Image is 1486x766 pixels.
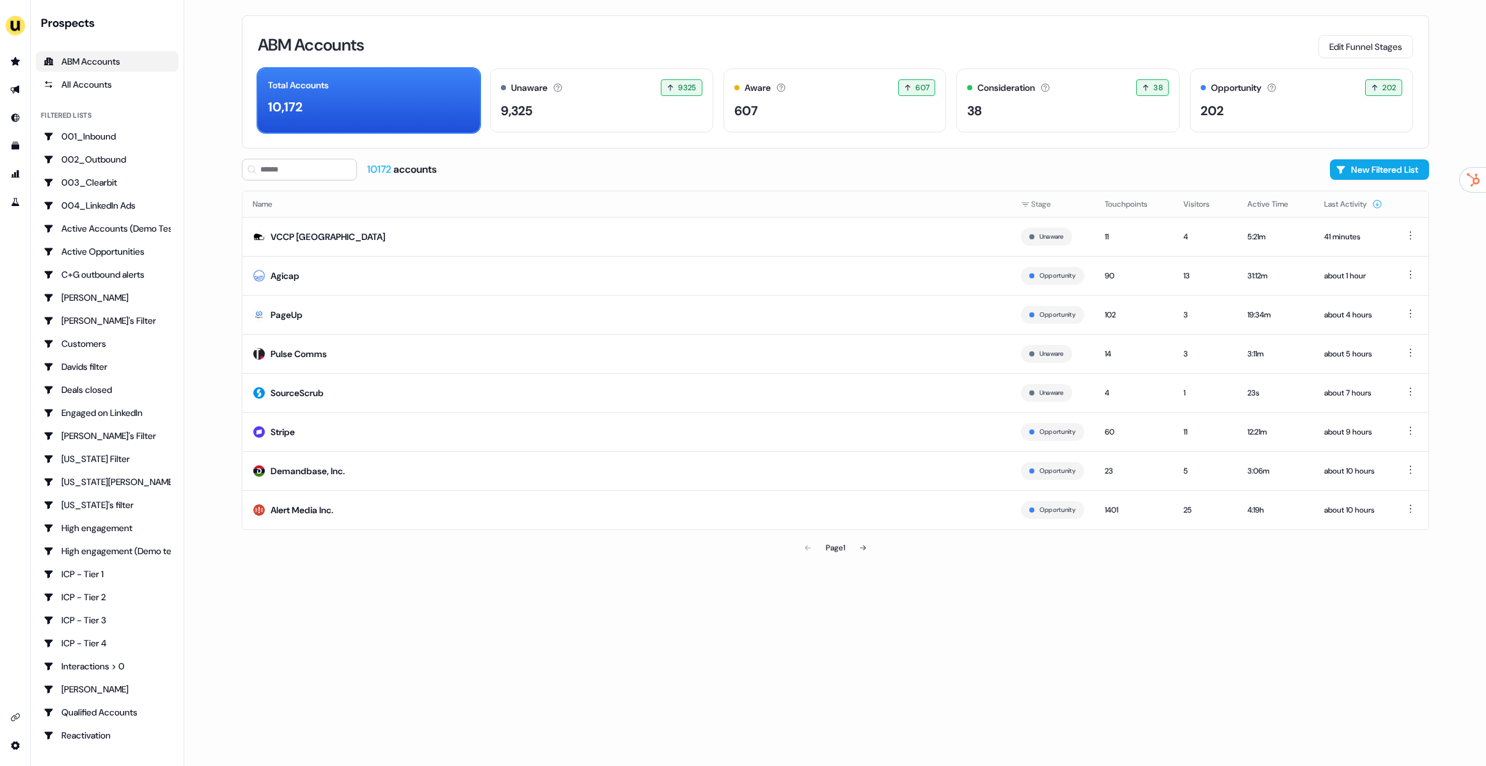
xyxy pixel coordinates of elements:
div: Prospects [41,15,178,31]
a: Go to Qualified Accounts [36,702,178,722]
div: [PERSON_NAME] [43,683,171,696]
div: Active Opportunities [43,245,171,258]
div: Stripe [271,426,295,438]
div: 12:21m [1247,426,1304,438]
a: Go to integrations [5,735,26,756]
div: Filtered lists [41,110,91,121]
div: ICP - Tier 3 [43,614,171,626]
div: Qualified Accounts [43,706,171,719]
div: Reactivation [43,729,171,742]
div: PageUp [271,308,303,321]
div: 4 [1183,230,1227,243]
div: 5:21m [1247,230,1304,243]
button: Unaware [1039,231,1064,243]
div: 3:06m [1247,465,1304,477]
div: 3 [1183,347,1227,360]
div: Interactions > 0 [43,660,171,673]
button: Opportunity [1039,465,1076,477]
a: Go to High engagement (Demo testing) [36,541,178,561]
div: 3 [1183,308,1227,321]
div: Pulse Comms [271,347,327,360]
button: Touchpoints [1105,193,1163,216]
div: about 5 hours [1324,347,1382,360]
div: High engagement [43,522,171,534]
h3: ABM Accounts [258,36,365,53]
div: [US_STATE] Filter [43,452,171,465]
button: Unaware [1039,387,1064,399]
div: Consideration [977,81,1035,95]
div: 19:34m [1247,308,1304,321]
a: Go to Davids filter [36,356,178,377]
div: 4 [1105,387,1163,399]
div: about 4 hours [1324,308,1382,321]
div: 60 [1105,426,1163,438]
a: Go to Georgia's filter [36,495,178,515]
button: Opportunity [1039,426,1076,438]
div: Davids filter [43,360,171,373]
button: Unaware [1039,348,1064,360]
a: Go to ICP - Tier 2 [36,587,178,607]
a: Go to 003_Clearbit [36,172,178,193]
div: 1401 [1105,504,1163,516]
a: Go to attribution [5,164,26,184]
a: ABM Accounts [36,51,178,72]
a: Go to Active Accounts (Demo Test) [36,218,178,239]
a: Go to ICP - Tier 4 [36,633,178,653]
div: about 9 hours [1324,426,1382,438]
div: 9,325 [501,101,532,120]
div: ICP - Tier 4 [43,637,171,650]
div: 3:11m [1247,347,1304,360]
div: Deals closed [43,383,171,396]
div: 202 [1201,101,1224,120]
div: Unaware [511,81,548,95]
div: Opportunity [1211,81,1261,95]
a: Go to Georgia Filter [36,449,178,469]
a: Go to ICP - Tier 1 [36,564,178,584]
div: Customers [43,337,171,350]
div: Demandbase, Inc. [271,465,345,477]
a: Go to Active Opportunities [36,241,178,262]
div: Agicap [271,269,299,282]
div: 003_Clearbit [43,176,171,189]
a: Go to experiments [5,192,26,212]
a: Go to outbound experience [5,79,26,100]
div: All Accounts [43,78,171,91]
a: Go to prospects [5,51,26,72]
div: Engaged on LinkedIn [43,406,171,419]
a: All accounts [36,74,178,95]
span: 202 [1382,81,1396,94]
div: [PERSON_NAME] [43,291,171,304]
div: SourceScrub [271,387,324,399]
a: Go to JJ Deals [36,679,178,699]
div: 1 [1183,387,1227,399]
a: Go to Interactions > 0 [36,656,178,676]
div: 002_Outbound [43,153,171,166]
div: 25 [1183,504,1227,516]
button: Visitors [1183,193,1225,216]
th: Name [242,191,1011,217]
div: 38 [967,101,982,120]
button: Opportunity [1039,504,1076,516]
a: Go to Engaged on LinkedIn [36,403,178,423]
a: Go to ICP - Tier 3 [36,610,178,630]
a: Go to integrations [5,707,26,728]
a: Go to Charlotte Stone [36,287,178,308]
div: Page 1 [826,541,845,554]
div: 41 minutes [1324,230,1382,243]
a: Go to 001_Inbound [36,126,178,147]
a: Go to 002_Outbound [36,149,178,170]
div: Alert Media Inc. [271,504,333,516]
button: Edit Funnel Stages [1318,35,1413,58]
div: 5 [1183,465,1227,477]
a: Go to Reactivation [36,725,178,746]
div: ICP - Tier 1 [43,568,171,580]
div: accounts [367,163,437,177]
div: Aware [745,81,771,95]
button: Active Time [1247,193,1304,216]
div: 10,172 [268,97,303,116]
a: Go to High engagement [36,518,178,538]
div: 102 [1105,308,1163,321]
div: 11 [1105,230,1163,243]
div: 004_LinkedIn Ads [43,199,171,212]
span: 38 [1153,81,1163,94]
